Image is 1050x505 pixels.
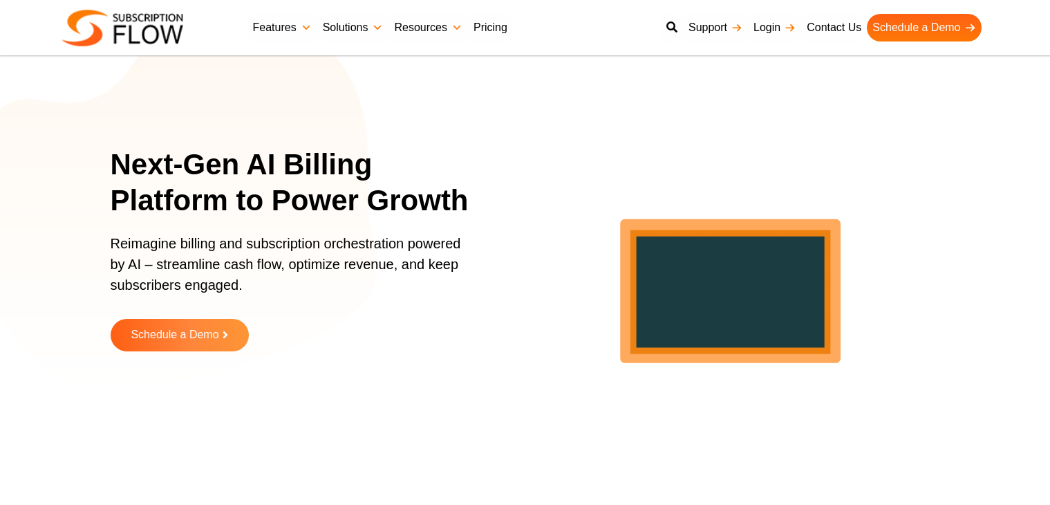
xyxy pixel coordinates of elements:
a: Features [247,14,317,42]
a: Contact Us [801,14,867,42]
a: Schedule a Demo [111,319,249,351]
a: Login [748,14,801,42]
a: Pricing [468,14,513,42]
a: Schedule a Demo [867,14,981,42]
p: Reimagine billing and subscription orchestration powered by AI – streamline cash flow, optimize r... [111,233,470,309]
img: Subscriptionflow [62,10,183,46]
a: Support [683,14,748,42]
h1: Next-Gen AI Billing Platform to Power Growth [111,147,487,219]
span: Schedule a Demo [131,329,218,341]
a: Resources [388,14,467,42]
a: Solutions [317,14,389,42]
